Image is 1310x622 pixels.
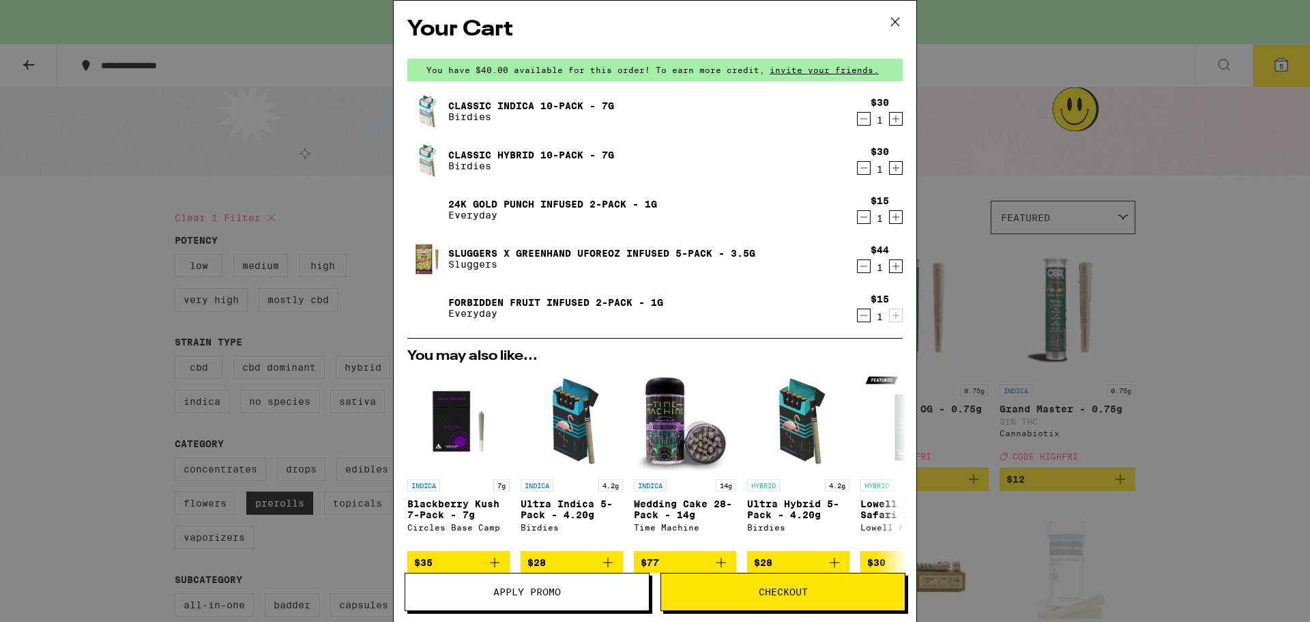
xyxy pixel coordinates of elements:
[889,309,903,322] button: Increment
[521,551,623,574] button: Add to bag
[871,294,889,305] div: $15
[871,195,889,206] div: $15
[527,557,546,568] span: $28
[448,297,663,308] a: Forbidden Fruit Infused 2-Pack - 1g
[407,92,446,130] img: Classic Indica 10-Pack - 7g
[871,311,889,322] div: 1
[634,479,667,492] p: INDICA
[448,100,614,111] a: Classic Indica 10-Pack - 7g
[407,59,903,81] div: You have $40.00 available for this order! To earn more credit,invite your friends.
[857,259,871,273] button: Decrement
[860,370,963,551] a: Open page for Lowell 35s: Mind Safari 10-Pack - 3.5g from Lowell Farms
[871,97,889,108] div: $30
[857,161,871,175] button: Decrement
[860,370,963,472] img: Lowell Farms - Lowell 35s: Mind Safari 10-Pack - 3.5g
[448,308,663,319] p: Everyday
[889,161,903,175] button: Increment
[414,557,433,568] span: $35
[448,210,657,221] p: Everyday
[889,112,903,126] button: Increment
[860,498,963,520] p: Lowell 35s: Mind Safari 10-Pack - 3.5g
[889,259,903,273] button: Increment
[747,498,849,520] p: Ultra Hybrid 5-Pack - 4.20g
[407,523,510,532] div: Circles Base Camp
[407,240,446,278] img: Sluggers x Greenhand UFOreoz Infused 5-Pack - 3.5g
[448,259,755,270] p: Sluggers
[867,557,886,568] span: $30
[860,479,893,492] p: HYBRID
[634,370,736,551] a: Open page for Wedding Cake 28-Pack - 14g from Time Machine
[871,213,889,224] div: 1
[521,370,623,551] a: Open page for Ultra Indica 5-Pack - 4.20g from Birdies
[407,350,903,363] h2: You may also like...
[871,115,889,126] div: 1
[634,498,736,520] p: Wedding Cake 28-Pack - 14g
[407,370,510,472] img: Circles Base Camp - Blackberry Kush 7-Pack - 7g
[493,587,561,597] span: Apply Promo
[765,66,884,74] span: invite your friends.
[641,557,659,568] span: $77
[747,551,849,574] button: Add to bag
[407,498,510,520] p: Blackberry Kush 7-Pack - 7g
[825,479,849,492] p: 4.2g
[860,523,963,532] div: Lowell Farms
[448,150,614,160] a: Classic Hybrid 10-Pack - 7g
[747,370,849,472] img: Birdies - Ultra Hybrid 5-Pack - 4.20g
[747,370,849,551] a: Open page for Ultra Hybrid 5-Pack - 4.20g from Birdies
[448,160,614,171] p: Birdies
[871,244,889,255] div: $44
[521,498,623,520] p: Ultra Indica 5-Pack - 4.20g
[407,551,510,574] button: Add to bag
[857,112,871,126] button: Decrement
[448,199,657,210] a: 24k Gold Punch Infused 2-Pack - 1g
[405,573,650,611] button: Apply Promo
[8,10,98,20] span: Hi. Need any help?
[754,557,772,568] span: $28
[716,479,736,492] p: 14g
[857,210,871,224] button: Decrement
[634,551,736,574] button: Add to bag
[747,479,780,492] p: HYBRID
[426,66,765,74] span: You have $40.00 available for this order! To earn more credit,
[747,523,849,532] div: Birdies
[521,479,553,492] p: INDICA
[521,523,623,532] div: Birdies
[493,479,510,492] p: 7g
[889,210,903,224] button: Increment
[759,587,808,597] span: Checkout
[857,309,871,322] button: Decrement
[407,141,446,180] img: Classic Hybrid 10-Pack - 7g
[634,523,736,532] div: Time Machine
[871,146,889,157] div: $30
[448,248,755,259] a: Sluggers x Greenhand UFOreoz Infused 5-Pack - 3.5g
[407,370,510,551] a: Open page for Blackberry Kush 7-Pack - 7g from Circles Base Camp
[598,479,623,492] p: 4.2g
[407,190,446,229] img: 24k Gold Punch Infused 2-Pack - 1g
[860,551,963,574] button: Add to bag
[660,573,905,611] button: Checkout
[871,262,889,273] div: 1
[448,111,614,122] p: Birdies
[407,14,903,45] h2: Your Cart
[871,164,889,175] div: 1
[634,370,736,472] img: Time Machine - Wedding Cake 28-Pack - 14g
[407,289,446,327] img: Forbidden Fruit Infused 2-Pack - 1g
[521,370,623,472] img: Birdies - Ultra Indica 5-Pack - 4.20g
